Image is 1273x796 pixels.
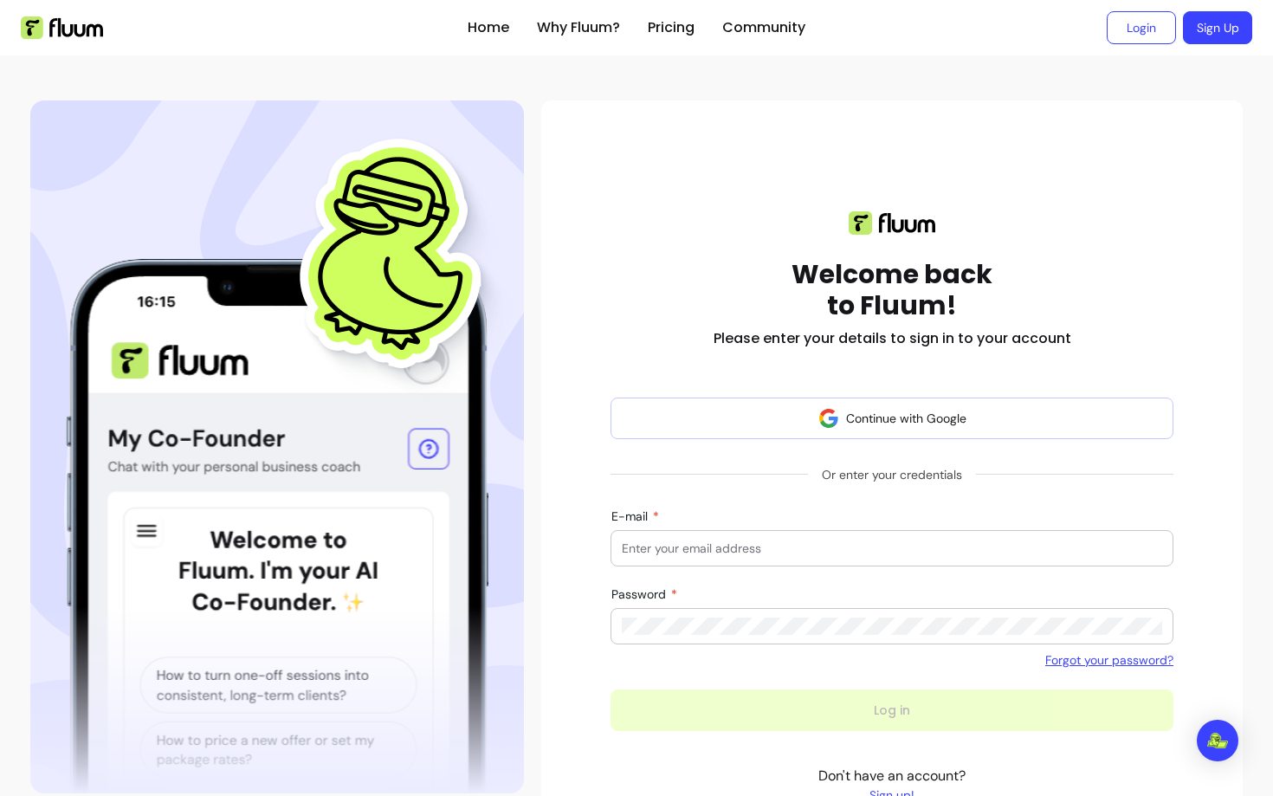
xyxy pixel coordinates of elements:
[537,17,620,38] a: Why Fluum?
[849,211,935,235] img: Fluum logo
[1197,720,1238,761] div: Open Intercom Messenger
[808,459,976,490] span: Or enter your credentials
[21,16,103,39] img: Fluum Logo
[722,17,805,38] a: Community
[648,17,695,38] a: Pricing
[468,17,509,38] a: Home
[792,259,992,321] h1: Welcome back to Fluum!
[622,618,1162,635] input: Password
[622,540,1162,557] input: E-mail
[1045,651,1173,669] a: Forgot your password?
[611,398,1173,439] button: Continue with Google
[611,508,651,524] span: E-mail
[714,328,1071,349] h2: Please enter your details to sign in to your account
[1183,11,1252,44] a: Sign Up
[818,408,839,429] img: avatar
[1107,11,1176,44] a: Login
[611,586,669,602] span: Password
